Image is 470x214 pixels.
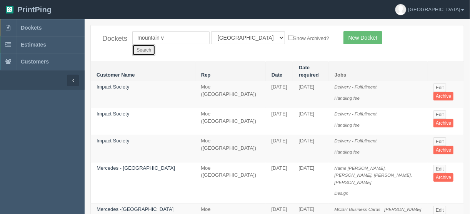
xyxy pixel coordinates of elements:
i: Design [335,191,348,196]
a: Archive [433,173,453,182]
label: Show Archived? [288,33,329,42]
i: Delivery - Fulfullment [335,138,377,143]
a: Archive [433,92,453,100]
h4: Dockets [102,35,121,43]
i: Handling fee [335,95,360,100]
a: New Docket [343,31,382,44]
td: [DATE] [293,135,329,162]
a: Archive [433,119,453,127]
a: Edit [433,110,446,119]
td: Moe ([GEOGRAPHIC_DATA]) [195,135,265,162]
a: Impact Society [97,84,129,90]
i: MCBH Business Cards - [PERSON_NAME] [335,207,422,212]
a: Date required [299,65,319,78]
a: Edit [433,165,446,173]
i: Delivery - Fulfullment [335,111,377,116]
input: Search [132,44,155,56]
td: Moe ([GEOGRAPHIC_DATA]) [195,81,265,108]
span: Dockets [21,25,42,31]
td: [DATE] [266,135,293,162]
td: [DATE] [266,108,293,135]
td: Moe ([GEOGRAPHIC_DATA]) [195,162,265,203]
a: Archive [433,146,453,154]
a: Edit [433,137,446,146]
a: Date [272,72,282,78]
a: Mercedes - [GEOGRAPHIC_DATA] [97,165,175,171]
i: Delivery - Fulfullment [335,84,377,89]
a: Customer Name [97,72,135,78]
img: avatar_default-7531ab5dedf162e01f1e0bb0964e6a185e93c5c22dfe317fb01d7f8cd2b1632c.jpg [395,4,406,15]
img: logo-3e63b451c926e2ac314895c53de4908e5d424f24456219fb08d385ab2e579770.png [6,6,13,13]
i: Handling fee [335,149,360,154]
a: Edit [433,84,446,92]
i: Name [PERSON_NAME], [PERSON_NAME], [PERSON_NAME], [PERSON_NAME] [335,166,412,185]
a: Impact Society [97,138,129,144]
input: Customer Name [132,31,210,44]
td: [DATE] [266,81,293,108]
td: [DATE] [293,162,329,203]
input: Show Archived? [288,35,293,40]
a: Rep [201,72,211,78]
td: [DATE] [293,81,329,108]
a: Impact Society [97,111,129,117]
th: Jobs [329,62,428,81]
span: Estimates [21,42,46,48]
td: [DATE] [293,108,329,135]
i: Handling fee [335,122,360,127]
span: Customers [21,59,49,65]
td: [DATE] [266,162,293,203]
td: Moe ([GEOGRAPHIC_DATA]) [195,108,265,135]
a: Mercedes -[GEOGRAPHIC_DATA] [97,206,173,212]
